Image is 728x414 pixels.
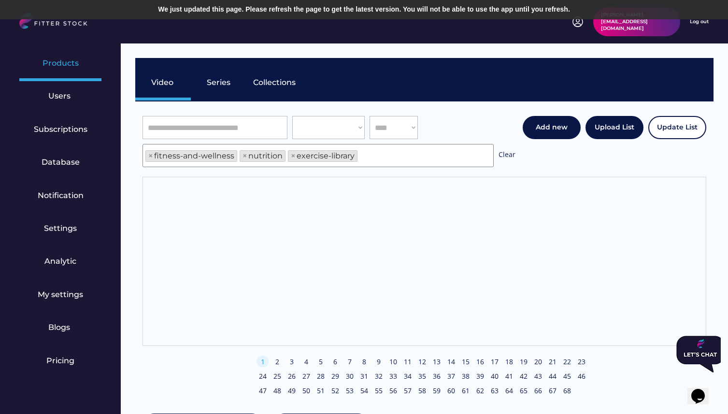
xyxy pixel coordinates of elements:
[503,357,515,367] div: 18
[416,386,428,396] div: 58
[240,150,285,162] li: nutrition
[291,152,296,160] span: ×
[271,386,283,396] div: 48
[532,357,544,367] div: 20
[372,357,385,367] div: 9
[372,371,385,381] div: 32
[474,371,486,381] div: 39
[329,386,341,396] div: 52
[474,357,486,367] div: 16
[257,386,269,396] div: 47
[243,152,247,160] span: ×
[575,371,587,381] div: 46
[271,357,283,367] div: 2
[459,386,471,396] div: 61
[44,256,76,267] div: Analytic
[285,357,298,367] div: 3
[488,357,500,367] div: 17
[401,371,414,381] div: 34
[257,371,269,381] div: 24
[288,150,357,162] li: exercise-library
[207,77,231,88] div: Series
[503,386,515,396] div: 64
[329,371,341,381] div: 29
[358,357,370,367] div: 8
[43,58,79,69] div: Products
[329,357,341,367] div: 6
[300,357,312,367] div: 4
[445,386,457,396] div: 60
[387,357,399,367] div: 10
[44,223,77,234] div: Settings
[532,371,544,381] div: 43
[285,371,298,381] div: 26
[151,77,175,88] div: Video
[257,357,269,367] div: 1
[343,386,356,396] div: 53
[601,12,672,32] div: [PERSON_NAME][EMAIL_ADDRESS][DOMAIN_NAME]
[575,357,587,367] div: 23
[687,375,718,404] iframe: chat widget
[343,371,356,381] div: 30
[387,371,399,381] div: 33
[488,386,500,396] div: 63
[430,386,443,396] div: 59
[459,357,471,367] div: 15
[372,386,385,396] div: 55
[343,357,356,367] div: 7
[38,289,83,300] div: My settings
[387,386,399,396] div: 56
[546,386,558,396] div: 67
[271,371,283,381] div: 25
[314,357,327,367] div: 5
[445,371,457,381] div: 37
[300,371,312,381] div: 27
[358,371,370,381] div: 31
[416,357,428,367] div: 12
[285,386,298,396] div: 49
[585,116,643,139] button: Upload List
[572,16,584,28] img: profile-circle.svg
[561,386,573,396] div: 68
[253,77,296,88] div: Collections
[430,357,443,367] div: 13
[4,4,52,41] img: Chat attention grabber
[561,371,573,381] div: 45
[46,356,74,366] div: Pricing
[546,357,558,367] div: 21
[517,371,529,381] div: 42
[358,386,370,396] div: 54
[546,371,558,381] div: 44
[499,150,515,162] div: Clear
[19,12,96,32] img: LOGO.svg
[148,152,153,160] span: ×
[690,18,709,25] div: Log out
[401,357,414,367] div: 11
[300,386,312,396] div: 50
[561,357,573,367] div: 22
[38,190,84,201] div: Notification
[34,124,87,135] div: Subscriptions
[416,371,428,381] div: 35
[430,371,443,381] div: 36
[532,386,544,396] div: 66
[401,386,414,396] div: 57
[488,371,500,381] div: 40
[672,332,721,376] iframe: chat widget
[648,116,706,139] button: Update List
[445,357,457,367] div: 14
[503,371,515,381] div: 41
[314,371,327,381] div: 28
[474,386,486,396] div: 62
[42,157,80,168] div: Database
[517,357,529,367] div: 19
[48,322,72,333] div: Blogs
[523,116,581,139] button: Add new
[314,386,327,396] div: 51
[48,91,72,101] div: Users
[517,386,529,396] div: 65
[459,371,471,381] div: 38
[145,150,237,162] li: fitness-and-wellness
